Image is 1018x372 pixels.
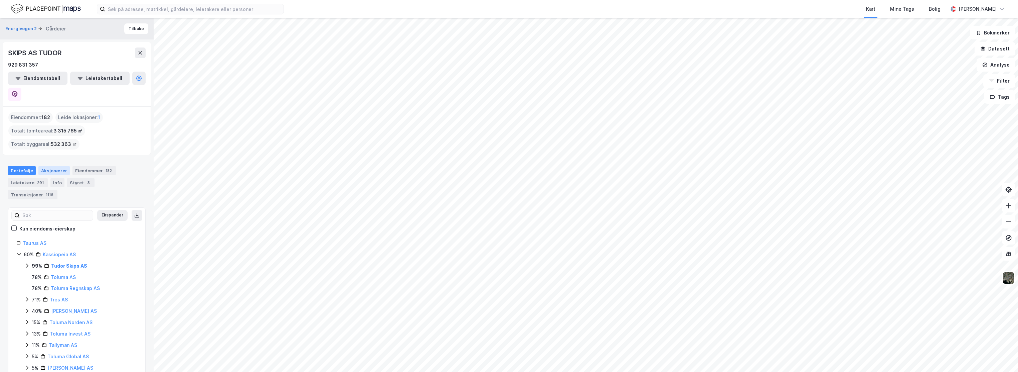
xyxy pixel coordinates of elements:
[8,61,38,69] div: 929 831 357
[8,139,79,150] div: Totalt byggareal :
[55,112,103,123] div: Leide lokasjoner :
[959,5,997,13] div: [PERSON_NAME]
[19,225,75,233] div: Kun eiendoms-eierskap
[50,178,64,187] div: Info
[46,25,66,33] div: Gårdeier
[23,240,46,246] a: Taurus AS
[51,140,77,148] span: 532 363 ㎡
[97,210,128,221] button: Ekspander
[8,178,48,187] div: Leietakere
[8,166,36,175] div: Portefølje
[44,191,55,198] div: 1116
[51,308,97,314] a: [PERSON_NAME] AS
[50,297,68,302] a: Tres AS
[50,331,91,337] a: Toluma Invest AS
[105,4,284,14] input: Søk på adresse, matrikkel, gårdeiere, leietakere eller personer
[43,252,76,257] a: Kassiopeia AS
[51,263,87,269] a: Tudor Skips AS
[51,285,100,291] a: Toluma Regnskap AS
[8,48,63,58] div: SKIPS AS TUDOR
[51,274,76,280] a: Toluma AS
[890,5,914,13] div: Mine Tags
[32,364,38,372] div: 5%
[53,127,82,135] span: 3 315 765 ㎡
[983,74,1015,88] button: Filter
[975,42,1015,56] button: Datasett
[8,190,57,199] div: Transaksjoner
[5,25,38,32] button: Energivegen 2
[8,72,67,85] button: Eiendomstabell
[49,342,77,348] a: Tallyman AS
[32,296,41,304] div: 71%
[32,284,42,292] div: 78%
[41,113,50,121] span: 182
[8,112,53,123] div: Eiendommer :
[36,179,45,186] div: 291
[104,167,113,174] div: 182
[98,113,100,121] span: 1
[38,166,70,175] div: Aksjonærer
[70,72,130,85] button: Leietakertabell
[32,353,38,361] div: 5%
[72,166,116,175] div: Eiendommer
[866,5,875,13] div: Kart
[985,340,1018,372] iframe: Chat Widget
[49,319,93,325] a: Toluma Norden AS
[985,340,1018,372] div: Kontrollprogram for chat
[32,307,42,315] div: 40%
[8,125,85,136] div: Totalt tomteareal :
[32,341,40,349] div: 11%
[32,262,42,270] div: 99%
[47,365,93,371] a: [PERSON_NAME] AS
[85,179,92,186] div: 3
[11,3,81,15] img: logo.f888ab2527a4732fd821a326f86c7f29.svg
[970,26,1015,39] button: Bokmerker
[24,251,34,259] div: 60%
[984,90,1015,104] button: Tags
[929,5,941,13] div: Bolig
[20,210,93,220] input: Søk
[1002,272,1015,284] img: 9k=
[124,23,148,34] button: Tilbake
[977,58,1015,72] button: Analyse
[32,330,41,338] div: 13%
[32,273,42,281] div: 78%
[32,318,40,327] div: 15%
[67,178,95,187] div: Styret
[47,354,89,359] a: Toluma Global AS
